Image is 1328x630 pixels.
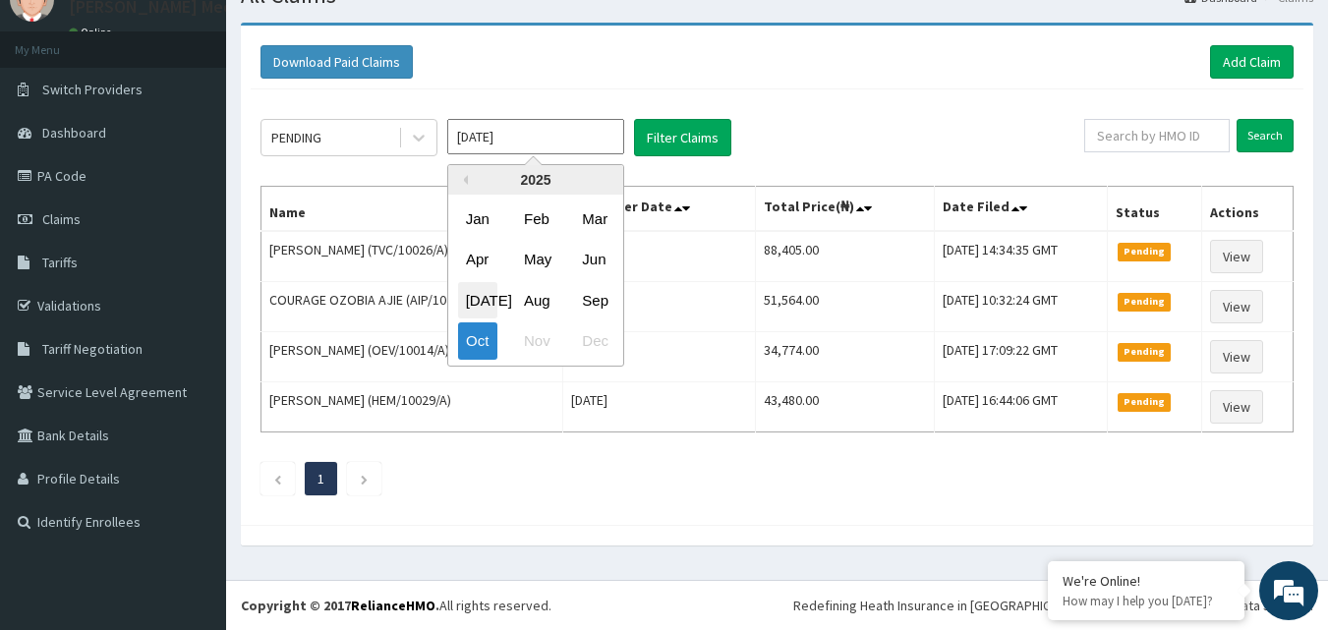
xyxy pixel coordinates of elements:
div: 2025 [448,165,623,195]
a: View [1210,290,1263,323]
div: Choose July 2025 [458,282,497,318]
td: [DATE] 10:32:24 GMT [935,282,1108,332]
div: month 2025-10 [448,199,623,362]
div: Choose June 2025 [574,242,613,278]
div: PENDING [271,128,321,147]
td: [DATE] 17:09:22 GMT [935,332,1108,382]
button: Download Paid Claims [260,45,413,79]
footer: All rights reserved. [226,580,1328,630]
a: Add Claim [1210,45,1294,79]
a: View [1210,240,1263,273]
span: Pending [1118,243,1172,260]
div: We're Online! [1063,572,1230,590]
span: Switch Providers [42,81,143,98]
td: COURAGE OZOBIA AJIE (AIP/10242/A) [261,282,563,332]
div: Choose October 2025 [458,323,497,360]
td: [DATE] 16:44:06 GMT [935,382,1108,432]
td: 43,480.00 [755,382,934,432]
td: [PERSON_NAME] (HEM/10029/A) [261,382,563,432]
a: View [1210,340,1263,373]
div: Choose May 2025 [516,242,555,278]
th: Date Filed [935,187,1108,232]
div: Choose March 2025 [574,200,613,237]
span: Tariffs [42,254,78,271]
div: Choose January 2025 [458,200,497,237]
a: Online [69,26,116,39]
td: 88,405.00 [755,231,934,282]
span: Pending [1118,293,1172,311]
a: Next page [360,470,369,487]
p: How may I help you today? [1063,593,1230,609]
span: Pending [1118,393,1172,411]
td: [PERSON_NAME] (OEV/10014/A) [261,332,563,382]
span: Dashboard [42,124,106,142]
td: 51,564.00 [755,282,934,332]
a: View [1210,390,1263,424]
button: Filter Claims [634,119,731,156]
span: Claims [42,210,81,228]
td: 34,774.00 [755,332,934,382]
input: Select Month and Year [447,119,624,154]
div: Choose September 2025 [574,282,613,318]
td: [DATE] 14:34:35 GMT [935,231,1108,282]
th: Total Price(₦) [755,187,934,232]
th: Status [1107,187,1201,232]
a: Previous page [273,470,282,487]
a: RelianceHMO [351,597,435,614]
th: Actions [1201,187,1293,232]
span: Tariff Negotiation [42,340,143,358]
a: Page 1 is your current page [318,470,324,487]
div: Choose August 2025 [516,282,555,318]
button: Previous Year [458,175,468,185]
div: Choose February 2025 [516,200,555,237]
td: [DATE] [562,382,755,432]
span: Pending [1118,343,1172,361]
td: [PERSON_NAME] (TVC/10026/A) [261,231,563,282]
strong: Copyright © 2017 . [241,597,439,614]
input: Search [1237,119,1294,152]
th: Name [261,187,563,232]
div: Choose April 2025 [458,242,497,278]
div: Redefining Heath Insurance in [GEOGRAPHIC_DATA] using Telemedicine and Data Science! [793,596,1313,615]
input: Search by HMO ID [1084,119,1230,152]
